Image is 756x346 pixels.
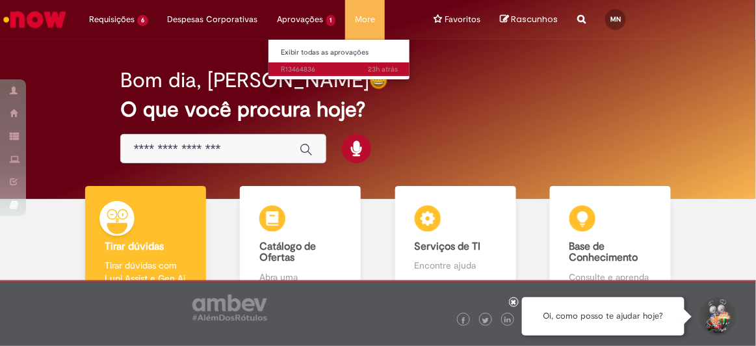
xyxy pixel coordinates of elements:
[223,186,378,310] a: Catálogo de Ofertas Abra uma solicitação
[522,297,684,336] div: Oi, como posso te ajudar hoje?
[378,186,533,310] a: Serviços de TI Encontre ajuda
[192,295,267,321] img: logo_footer_ambev_rotulo_gray.png
[137,15,148,26] span: 6
[105,259,187,285] p: Tirar dúvidas com Lupi Assist e Gen Ai
[610,15,621,23] span: MN
[569,240,638,265] b: Base de Conhecimento
[569,271,651,284] p: Consulte e aprenda
[259,240,316,265] b: Catálogo de Ofertas
[120,98,636,121] h2: O que você procura hoje?
[326,15,336,26] span: 1
[268,39,411,80] ul: Aprovações
[369,71,388,90] img: happy-face.png
[369,64,398,74] time: 30/08/2025 10:55:10
[415,259,497,272] p: Encontre ajuda
[168,13,258,26] span: Despesas Corporativas
[500,13,558,25] a: No momento, sua lista de rascunhos tem 0 Itens
[504,317,511,325] img: logo_footer_linkedin.png
[1,7,68,33] img: ServiceNow
[445,13,480,26] span: Favoritos
[105,240,164,253] b: Tirar dúvidas
[259,271,341,297] p: Abra uma solicitação
[278,13,324,26] span: Aprovações
[369,64,398,74] span: 23h atrás
[697,297,736,336] button: Iniciar Conversa de Suporte
[415,240,481,253] b: Serviços de TI
[68,186,223,310] a: Tirar dúvidas Tirar dúvidas com Lupi Assist e Gen Ai
[533,186,688,310] a: Base de Conhecimento Consulte e aprenda
[120,69,369,92] h2: Bom dia, [PERSON_NAME]
[268,46,411,60] a: Exibir todas as aprovações
[89,13,135,26] span: Requisições
[511,13,558,25] span: Rascunhos
[281,64,398,75] span: R13464836
[355,13,375,26] span: More
[268,62,411,77] a: Aberto R13464836 :
[482,317,489,324] img: logo_footer_twitter.png
[460,317,467,324] img: logo_footer_facebook.png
